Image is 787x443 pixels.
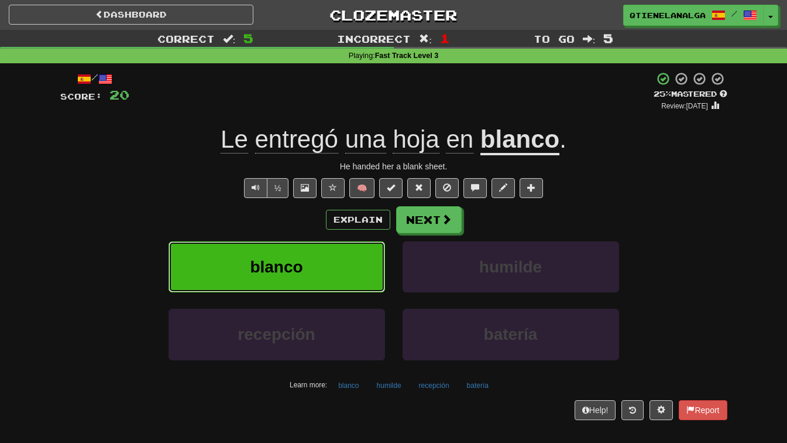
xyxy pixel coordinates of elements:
button: humilde [403,241,619,292]
button: Round history (alt+y) [621,400,644,420]
button: recepción [413,377,456,394]
span: entregó [255,125,338,154]
a: Dashboard [9,5,253,25]
div: He handed her a blank sheet. [60,161,727,172]
span: Score: [60,91,102,101]
button: batería [403,309,619,360]
span: hoja [393,125,439,154]
a: qtienelanalga / [623,5,764,26]
button: batería [460,377,495,394]
a: Clozemaster [271,5,515,25]
span: : [583,34,596,44]
u: blanco [480,125,559,155]
span: blanco [250,258,303,276]
button: blanco [169,241,385,292]
span: humilde [479,258,542,276]
small: Learn more: [290,381,327,389]
button: Favorite sentence (alt+f) [321,178,345,198]
button: humilde [370,377,408,394]
button: Show image (alt+x) [293,178,317,198]
span: qtienelanalga [630,10,706,21]
button: Edit sentence (alt+d) [492,178,515,198]
button: Add to collection (alt+a) [520,178,543,198]
span: Correct [157,33,215,45]
span: en [446,125,473,154]
span: 25 % [654,89,671,98]
span: : [223,34,236,44]
span: : [419,34,432,44]
span: batería [484,325,538,343]
span: / [731,9,737,18]
div: Text-to-speech controls [242,178,289,198]
span: 5 [603,31,613,45]
button: Next [396,206,462,233]
button: Ignore sentence (alt+i) [435,178,459,198]
small: Review: [DATE] [661,102,708,110]
span: 20 [109,87,129,102]
span: Incorrect [337,33,411,45]
button: Explain [326,210,390,230]
button: Help! [575,400,616,420]
button: Play sentence audio (ctl+space) [244,178,267,198]
button: Reset to 0% Mastered (alt+r) [407,178,431,198]
span: recepción [238,325,315,343]
button: 🧠 [349,178,374,198]
button: Report [679,400,727,420]
span: una [345,125,386,154]
span: 5 [243,31,253,45]
div: / [60,71,129,86]
strong: Fast Track Level 3 [375,52,439,60]
span: . [559,125,566,153]
button: recepción [169,309,385,360]
div: Mastered [654,89,727,100]
button: Discuss sentence (alt+u) [463,178,487,198]
span: 1 [440,31,450,45]
span: To go [534,33,575,45]
button: Set this sentence to 100% Mastered (alt+m) [379,178,403,198]
button: ½ [267,178,289,198]
span: Le [221,125,248,154]
button: blanco [332,377,365,394]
